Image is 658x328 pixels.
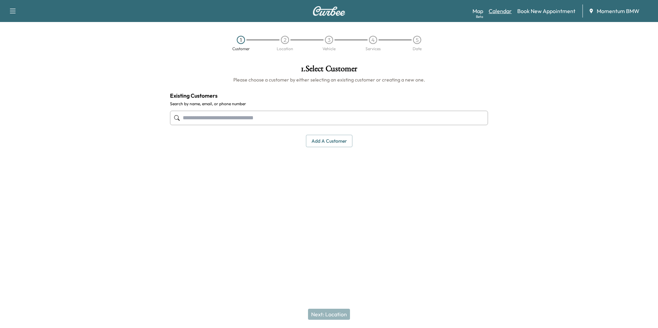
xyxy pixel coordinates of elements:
[322,47,336,51] div: Vehicle
[489,7,512,15] a: Calendar
[413,47,422,51] div: Date
[170,65,488,76] h1: 1 . Select Customer
[517,7,575,15] a: Book New Appointment
[306,135,352,147] button: Add a customer
[170,101,488,107] label: Search by name, email, or phone number
[237,36,245,44] div: 1
[473,7,483,15] a: MapBeta
[170,76,488,83] h6: Please choose a customer by either selecting an existing customer or creating a new one.
[170,91,488,100] h4: Existing Customers
[476,14,483,19] div: Beta
[369,36,377,44] div: 4
[597,7,639,15] span: Momentum BMW
[281,36,289,44] div: 2
[413,36,421,44] div: 5
[277,47,293,51] div: Location
[365,47,381,51] div: Services
[312,6,346,16] img: Curbee Logo
[232,47,250,51] div: Customer
[325,36,333,44] div: 3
